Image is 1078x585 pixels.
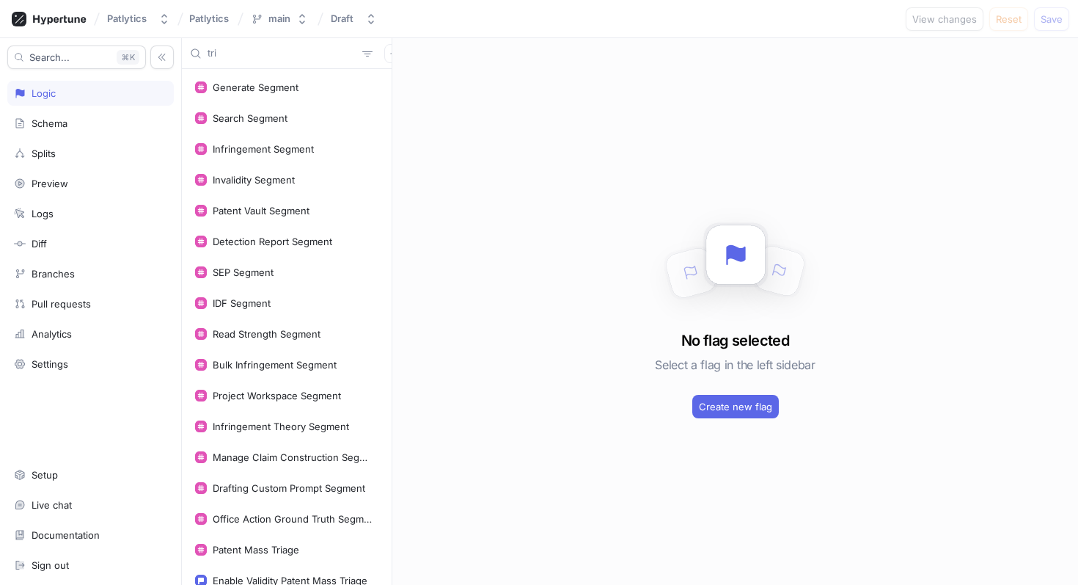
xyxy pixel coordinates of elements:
span: Search... [29,53,70,62]
div: Documentation [32,529,100,541]
button: Reset [989,7,1028,31]
div: Logs [32,208,54,219]
div: Diff [32,238,47,250]
div: Infringement Segment [213,143,314,155]
div: Project Workspace Segment [213,390,341,401]
div: Setup [32,469,58,481]
button: Save [1034,7,1069,31]
div: Detection Report Segment [213,236,332,247]
button: Patlytics [101,7,176,31]
div: Analytics [32,328,72,340]
div: Infringement Theory Segment [213,421,349,432]
div: Logic [32,87,56,99]
div: Schema [32,117,67,129]
div: Preview [32,178,68,189]
input: Search... [208,46,356,61]
h3: No flag selected [681,330,789,352]
div: main [268,12,290,25]
span: Save [1041,15,1063,23]
div: Sign out [32,559,69,571]
span: Patlytics [189,13,229,23]
button: View changes [906,7,983,31]
div: K [117,50,139,65]
div: Read Strength Segment [213,328,320,340]
h5: Select a flag in the left sidebar [655,352,815,378]
div: Manage Claim Construction Segment [213,451,373,463]
div: Pull requests [32,298,91,310]
span: Reset [996,15,1022,23]
div: Office Action Ground Truth Segment [213,513,373,525]
span: View changes [912,15,977,23]
div: Settings [32,358,68,370]
div: IDF Segment [213,297,271,309]
span: Create new flag [699,402,772,411]
button: main [245,7,314,31]
div: Generate Segment [213,81,298,93]
div: Invalidity Segment [213,174,295,186]
button: Search...K [7,46,146,69]
div: Splits [32,148,56,159]
div: Draft [331,12,353,25]
div: Patent Mass Triage [213,544,299,556]
div: Branches [32,268,75,280]
div: Patent Vault Segment [213,205,309,217]
div: Patlytics [107,12,147,25]
div: Search Segment [213,112,287,124]
div: SEP Segment [213,266,274,278]
button: Draft [325,7,383,31]
button: Create new flag [692,395,779,418]
a: Documentation [7,523,174,548]
div: Live chat [32,499,72,511]
div: Bulk Infringement Segment [213,359,337,371]
div: Drafting Custom Prompt Segment [213,482,365,494]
